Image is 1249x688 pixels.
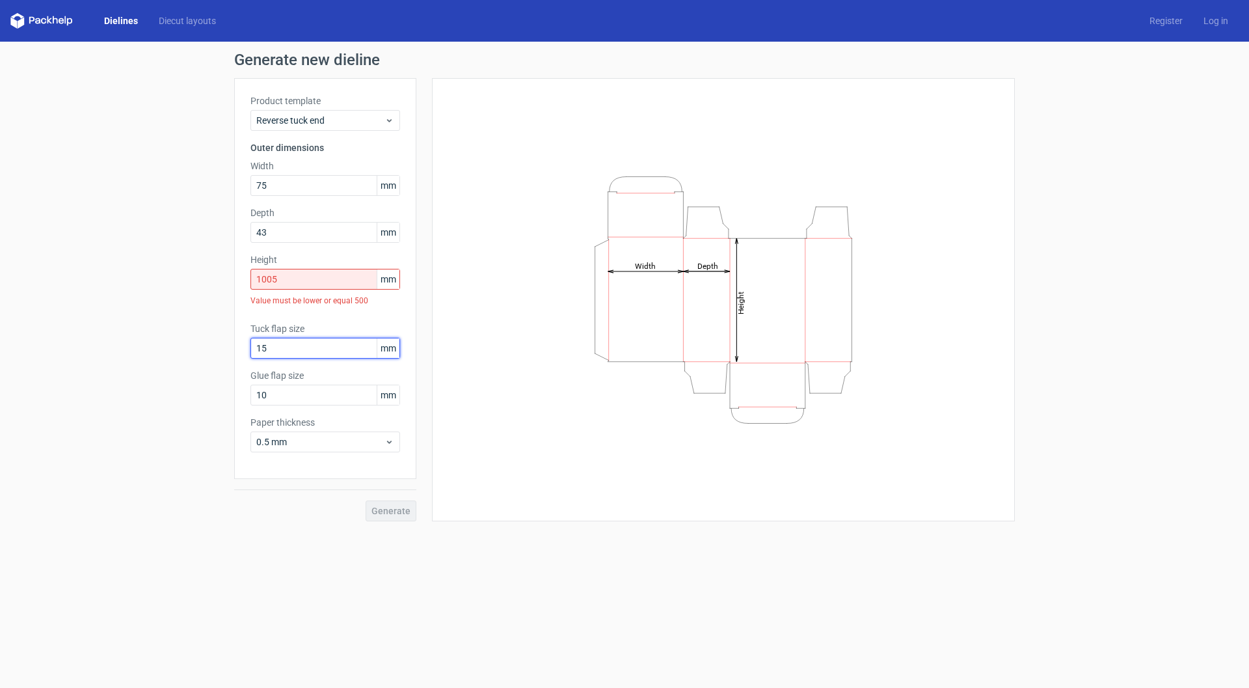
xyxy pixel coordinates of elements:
[377,223,399,242] span: mm
[250,369,400,382] label: Glue flap size
[250,322,400,335] label: Tuck flap size
[697,261,718,270] tspan: Depth
[1193,14,1239,27] a: Log in
[377,269,399,289] span: mm
[250,253,400,266] label: Height
[234,52,1015,68] h1: Generate new dieline
[377,385,399,405] span: mm
[250,416,400,429] label: Paper thickness
[1139,14,1193,27] a: Register
[635,261,656,270] tspan: Width
[377,338,399,358] span: mm
[250,141,400,154] h3: Outer dimensions
[250,206,400,219] label: Depth
[256,114,384,127] span: Reverse tuck end
[148,14,226,27] a: Diecut layouts
[250,94,400,107] label: Product template
[256,435,384,448] span: 0.5 mm
[94,14,148,27] a: Dielines
[250,159,400,172] label: Width
[377,176,399,195] span: mm
[250,290,400,312] div: Value must be lower or equal 500
[736,291,745,314] tspan: Height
